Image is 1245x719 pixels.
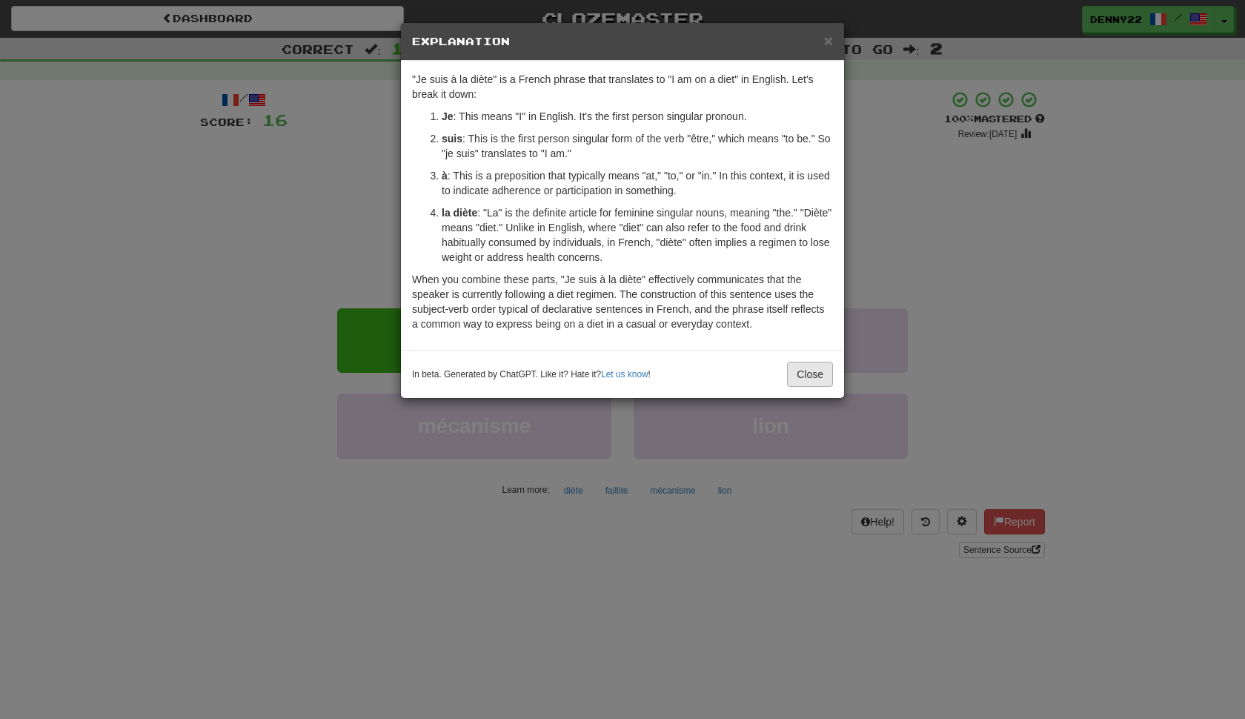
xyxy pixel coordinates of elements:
strong: suis [442,133,462,145]
strong: la diète [442,207,477,219]
strong: Je [442,110,454,122]
span: × [824,32,833,49]
p: : This means "I" in English. It's the first person singular pronoun. [442,109,833,124]
h5: Explanation [412,34,833,49]
button: Close [787,362,833,387]
a: Let us know [601,369,648,380]
p: : This is the first person singular form of the verb "être," which means "to be." So "je suis" tr... [442,131,833,161]
p: : "La" is the definite article for feminine singular nouns, meaning "the." "Diète" means "diet." ... [442,205,833,265]
p: When you combine these parts, "Je suis à la diète" effectively communicates that the speaker is c... [412,272,833,331]
small: In beta. Generated by ChatGPT. Like it? Hate it? ! [412,368,651,381]
p: : This is a preposition that typically means "at," "to," or "in." In this context, it is used to ... [442,168,833,198]
p: "Je suis à la diète" is a French phrase that translates to "I am on a diet" in English. Let's bre... [412,72,833,102]
button: Close [824,33,833,48]
strong: à [442,170,448,182]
